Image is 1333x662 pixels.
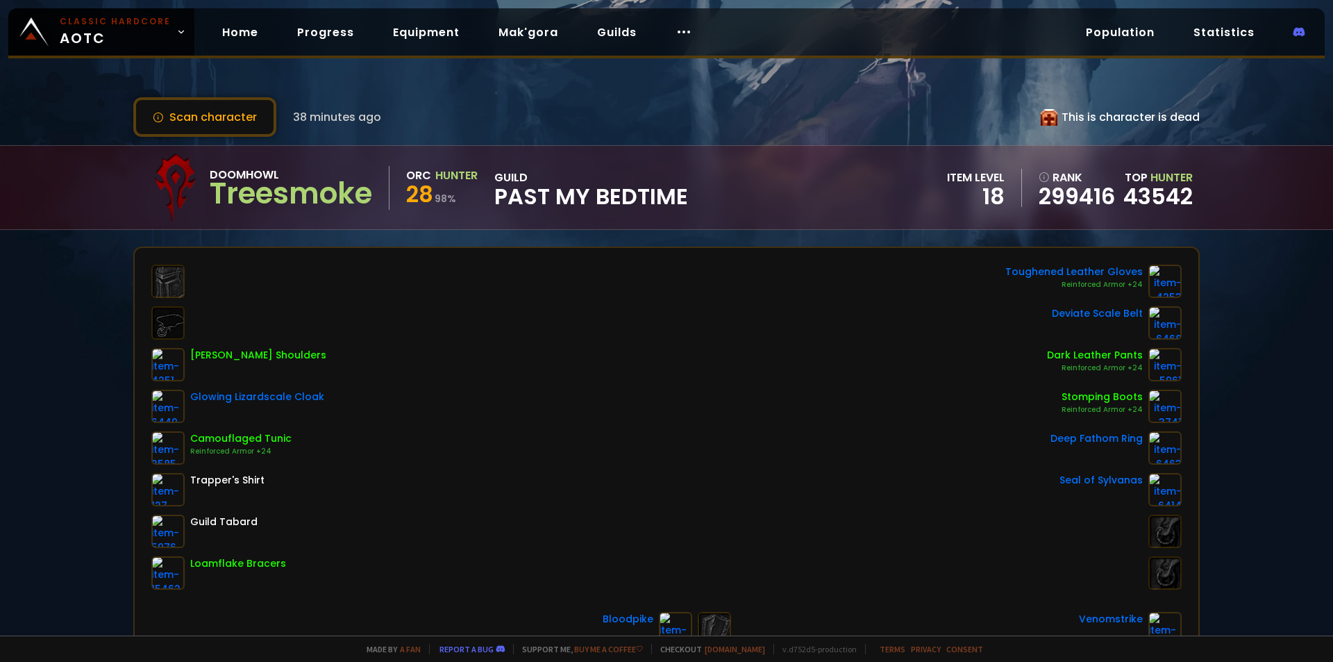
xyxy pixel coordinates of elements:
img: item-6469 [1148,612,1182,645]
a: 43542 [1123,181,1193,212]
div: Glowing Lizardscale Cloak [190,390,324,404]
img: item-5961 [1148,348,1182,381]
div: Top [1123,169,1193,186]
img: item-4251 [151,348,185,381]
div: Doomhowl [210,166,372,183]
div: rank [1039,169,1115,186]
div: Venomstrike [1079,612,1143,627]
div: Dark Leather Pants [1047,348,1143,363]
a: Progress [286,18,365,47]
span: Support me, [513,644,643,654]
span: 38 minutes ago [293,108,381,126]
span: 28 [406,179,433,210]
span: Made by [358,644,421,654]
a: Home [211,18,269,47]
a: Report a bug [439,644,494,654]
div: Orc [406,167,431,184]
span: v. d752d5 - production [773,644,857,654]
a: [DOMAIN_NAME] [705,644,765,654]
span: Checkout [651,644,765,654]
div: [PERSON_NAME] Shoulders [190,348,326,363]
div: Camouflaged Tunic [190,431,292,446]
div: Reinforced Armor +24 [190,446,292,457]
div: Hunter [435,167,478,184]
a: Statistics [1182,18,1266,47]
div: Trapper's Shirt [190,473,265,488]
div: Reinforced Armor +24 [1047,363,1143,374]
a: Privacy [911,644,941,654]
small: 98 % [435,192,456,206]
a: Classic HardcoreAOTC [8,8,194,56]
a: Mak'gora [487,18,569,47]
div: Loamflake Bracers [190,556,286,571]
div: Seal of Sylvanas [1059,473,1143,488]
div: guild [494,169,688,207]
div: Treesmoke [210,183,372,204]
img: item-6449 [151,390,185,423]
div: Toughened Leather Gloves [1005,265,1143,279]
a: Guilds [586,18,648,47]
img: item-6414 [1148,473,1182,506]
img: item-13057 [659,612,692,645]
img: item-3741 [1148,390,1182,423]
div: Deep Fathom Ring [1050,431,1143,446]
a: 299416 [1039,186,1115,207]
a: a fan [400,644,421,654]
img: item-6463 [1148,431,1182,465]
div: Reinforced Armor +24 [1062,404,1143,415]
small: Classic Hardcore [60,15,171,28]
a: Equipment [382,18,471,47]
img: item-15462 [151,556,185,590]
span: AOTC [60,15,171,49]
button: Scan character [133,97,276,137]
div: Bloodpike [603,612,653,627]
div: Reinforced Armor +24 [1005,279,1143,290]
img: item-127 [151,473,185,506]
img: item-3585 [151,431,185,465]
div: Deviate Scale Belt [1052,306,1143,321]
img: item-5976 [151,515,185,548]
div: This is character is dead [1041,108,1200,126]
img: item-6468 [1148,306,1182,340]
div: item level [947,169,1005,186]
div: 18 [947,186,1005,207]
a: Consent [946,644,983,654]
span: Past my Bedtime [494,186,688,207]
a: Buy me a coffee [574,644,643,654]
img: item-4253 [1148,265,1182,298]
a: Terms [880,644,905,654]
a: Population [1075,18,1166,47]
span: Hunter [1150,169,1193,185]
div: Stomping Boots [1062,390,1143,404]
div: Guild Tabard [190,515,258,529]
